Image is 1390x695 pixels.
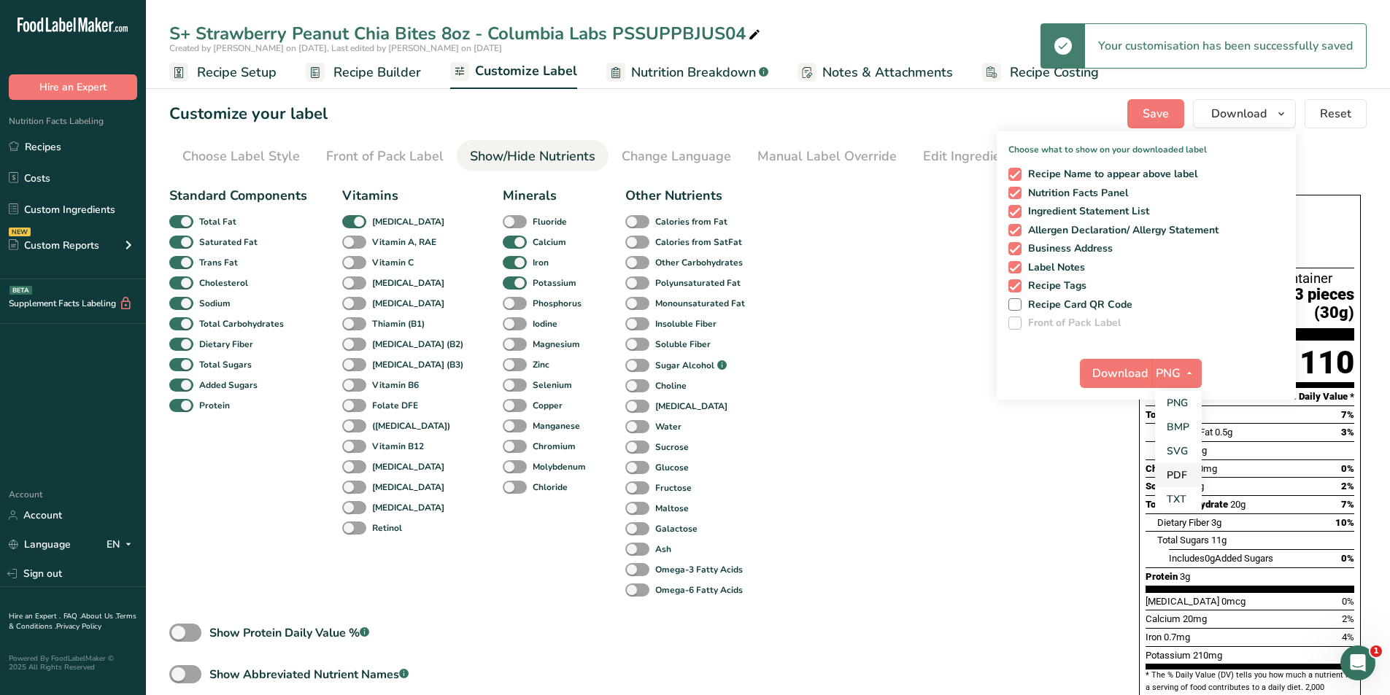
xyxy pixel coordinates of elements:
b: [MEDICAL_DATA] (B2) [372,338,463,351]
span: Cholesterol [1146,463,1196,474]
b: Calcium [533,236,566,249]
span: Protein [1146,571,1178,582]
span: 11g [1211,535,1227,545]
b: [MEDICAL_DATA] [372,501,444,514]
b: Copper [533,399,563,412]
span: [MEDICAL_DATA] [1146,596,1219,607]
a: Notes & Attachments [798,56,953,89]
div: Powered By FoodLabelMaker © 2025 All Rights Reserved [9,654,137,672]
b: ([MEDICAL_DATA]) [372,419,450,432]
a: Privacy Policy [56,621,101,632]
span: Allergen Declaration/ Allergy Statement [1022,224,1219,237]
span: Download [1211,105,1267,123]
a: Recipe Costing [982,56,1099,89]
span: 3g [1211,517,1221,528]
b: Other Carbohydrates [655,256,743,269]
b: Selenium [533,378,572,392]
span: 0mg [1198,463,1217,474]
span: 0.5g [1215,427,1232,438]
b: Iron [533,256,549,269]
div: 110 [1300,343,1354,382]
span: 0% [1341,463,1354,474]
div: Show Abbreviated Nutrient Names [209,666,409,683]
b: Vitamin B6 [372,378,419,392]
span: 0g [1205,553,1215,564]
b: [MEDICAL_DATA] (B3) [372,358,463,371]
div: S+ Strawberry Peanut Chia Bites 8oz - Columbia Labs PSSUPPBJUS04 [169,20,763,47]
span: Download [1092,365,1148,382]
a: Recipe Setup [169,56,277,89]
b: Choline [655,379,687,392]
span: 0% [1341,553,1354,564]
span: Potassium [1146,650,1191,661]
p: Choose what to show on your downloaded label [997,131,1296,156]
b: Water [655,420,682,433]
span: 0.7mg [1164,632,1190,642]
span: Total Sugars [1157,535,1209,545]
b: Ash [655,543,671,556]
b: Omega-6 Fatty Acids [655,583,743,597]
b: Glucose [655,461,689,474]
a: PNG [1155,391,1202,415]
span: Sodium [1146,481,1178,492]
div: Show Protein Daily Value % [209,624,369,642]
span: 7% [1341,409,1354,420]
span: 20g [1230,499,1246,510]
span: 4% [1342,632,1354,642]
span: Total Fat [1146,409,1184,420]
b: Insoluble Fiber [655,317,717,330]
b: Chromium [533,440,576,453]
b: Polyunsaturated Fat [655,276,741,290]
span: Total Carbohydrate [1146,499,1228,510]
div: Edit Ingredients/Allergens List [923,147,1108,166]
b: Total Fat [199,215,236,228]
b: Saturated Fat [199,236,258,249]
span: 2% [1342,613,1354,624]
h1: Customize your label [169,102,328,126]
span: Dietary Fiber [1157,517,1209,528]
div: Change Language [622,147,731,166]
b: Sugar Alcohol [655,359,714,372]
b: Dietary Fiber [199,338,253,351]
button: PNG [1151,359,1202,388]
b: Iodine [533,317,557,330]
div: Manual Label Override [757,147,897,166]
a: Recipe Builder [306,56,421,89]
span: 20mg [1183,613,1207,624]
span: Recipe Card QR Code [1022,298,1133,311]
div: Other Nutrients [625,186,749,206]
span: Customize Label [475,61,577,81]
b: [MEDICAL_DATA] [372,215,444,228]
span: Label Notes [1022,261,1086,274]
b: Phosphorus [533,297,582,310]
div: Custom Reports [9,238,99,253]
span: 0% [1342,596,1354,607]
span: Recipe Tags [1022,279,1087,292]
b: Thiamin (B1) [372,317,425,330]
b: Omega-3 Fatty Acids [655,563,743,576]
b: Vitamin B12 [372,440,424,453]
span: PNG [1156,365,1181,382]
button: Download [1080,359,1151,388]
div: Choose Label Style [182,147,300,166]
span: 7% [1341,499,1354,510]
span: 3% [1341,427,1354,438]
b: Cholesterol [199,276,248,290]
b: Protein [199,399,230,412]
b: Fructose [655,481,692,494]
b: Vitamin C [372,256,414,269]
b: Sucrose [655,440,689,454]
b: Added Sugars [199,378,258,392]
b: Calories from SatFat [655,236,742,249]
a: PDF [1155,463,1202,487]
span: Recipe Costing [1010,63,1099,82]
b: Vitamin A, RAE [372,236,436,249]
span: Nutrition Facts Panel [1022,187,1129,200]
a: FAQ . [63,611,81,621]
div: BETA [9,286,32,295]
b: Molybdenum [533,460,586,473]
div: NEW [9,228,31,236]
button: Download [1193,99,1296,128]
b: Fluoride [533,215,567,228]
div: Minerals [503,186,590,206]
